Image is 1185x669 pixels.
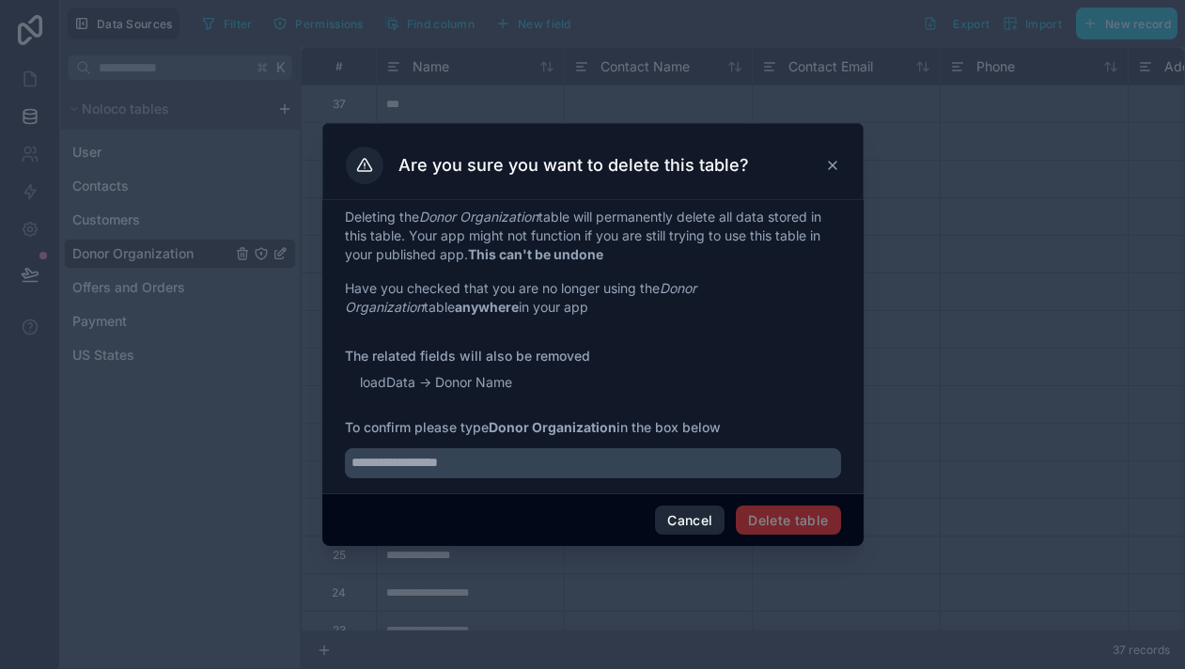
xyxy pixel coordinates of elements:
strong: Donor Organization [489,419,616,435]
span: To confirm please type in the box below [345,418,841,437]
em: Donor Organization [419,209,538,225]
p: Deleting the table will permanently delete all data stored in this table. Your app might not func... [345,208,841,264]
h3: Are you sure you want to delete this table? [398,154,749,177]
p: Have you checked that you are no longer using the table in your app [345,279,841,317]
button: Cancel [655,506,725,536]
span: Donor Name [435,373,512,392]
span: -> [419,373,431,392]
p: The related fields will also be removed [345,347,841,366]
span: loadData [360,373,415,392]
strong: anywhere [455,299,519,315]
strong: This can't be undone [468,246,603,262]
